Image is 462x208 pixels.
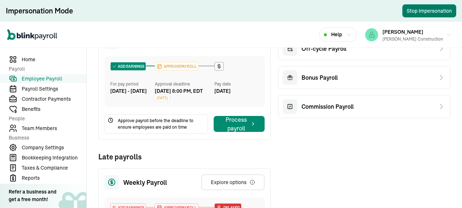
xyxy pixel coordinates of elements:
div: [DATE] - [DATE] [110,87,155,95]
span: Payroll Settings [22,85,86,93]
span: Payroll [9,65,82,73]
div: Pay date [214,81,259,87]
div: For pay period [110,81,155,87]
span: Bonus Payroll [301,73,338,82]
span: Employee Payroll [22,75,86,83]
button: [PERSON_NAME][PERSON_NAME] Construction [362,26,455,44]
button: Help [319,28,357,42]
div: Approval deadline [155,81,211,87]
span: APPROVE PAYROLL [162,64,197,69]
div: [PERSON_NAME] Construction [382,36,443,42]
div: Refer a business and get a free month! [9,188,56,203]
span: Company Settings [22,144,86,151]
span: Home [22,56,86,63]
div: Impersonation Mode [6,6,73,16]
button: Explore options [201,174,265,190]
div: Process payroll [222,115,256,133]
span: Business [9,134,82,142]
span: People [9,115,82,122]
div: Explore options [211,179,255,186]
nav: Global [7,24,57,45]
span: Reports [22,174,86,182]
span: Approve payroll before the deadline to ensure employees are paid on time [118,117,205,130]
div: [DATE] 8:00 PM, EDT [155,87,203,95]
span: Taxes & Compliance [22,164,86,172]
button: Stop Impersonation [402,4,456,17]
span: Off-cycle Payroll [301,44,346,53]
button: Process payroll [214,116,265,132]
div: Chat Widget [426,173,462,208]
span: Commission Payroll [301,102,354,111]
div: ADD EARNINGS [111,62,146,70]
span: Help [331,31,342,38]
span: [DATE] [157,95,168,101]
h1: Late payrolls [98,151,142,162]
span: Team Members [22,125,86,132]
span: Benefits [22,105,86,113]
span: [PERSON_NAME] [382,29,423,35]
span: Weekly Payroll [123,178,167,187]
span: Contractor Payments [22,95,86,103]
div: [DATE] [214,87,259,95]
span: Bookkeeping Integration [22,154,86,162]
iframe: To enrich screen reader interactions, please activate Accessibility in Grammarly extension settings [426,173,462,208]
